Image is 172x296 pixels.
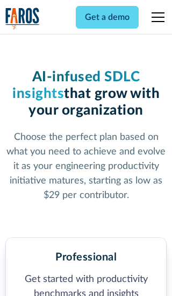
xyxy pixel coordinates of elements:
[5,69,167,119] h1: that grow with your organization
[5,8,40,30] a: home
[5,130,167,203] p: Choose the perfect plan based on what you need to achieve and evolve it as your engineering produ...
[12,70,140,101] span: AI-infused SDLC insights
[76,6,139,29] a: Get a demo
[5,8,40,30] img: Logo of the analytics and reporting company Faros.
[145,4,167,30] div: menu
[55,251,117,264] h2: Professional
